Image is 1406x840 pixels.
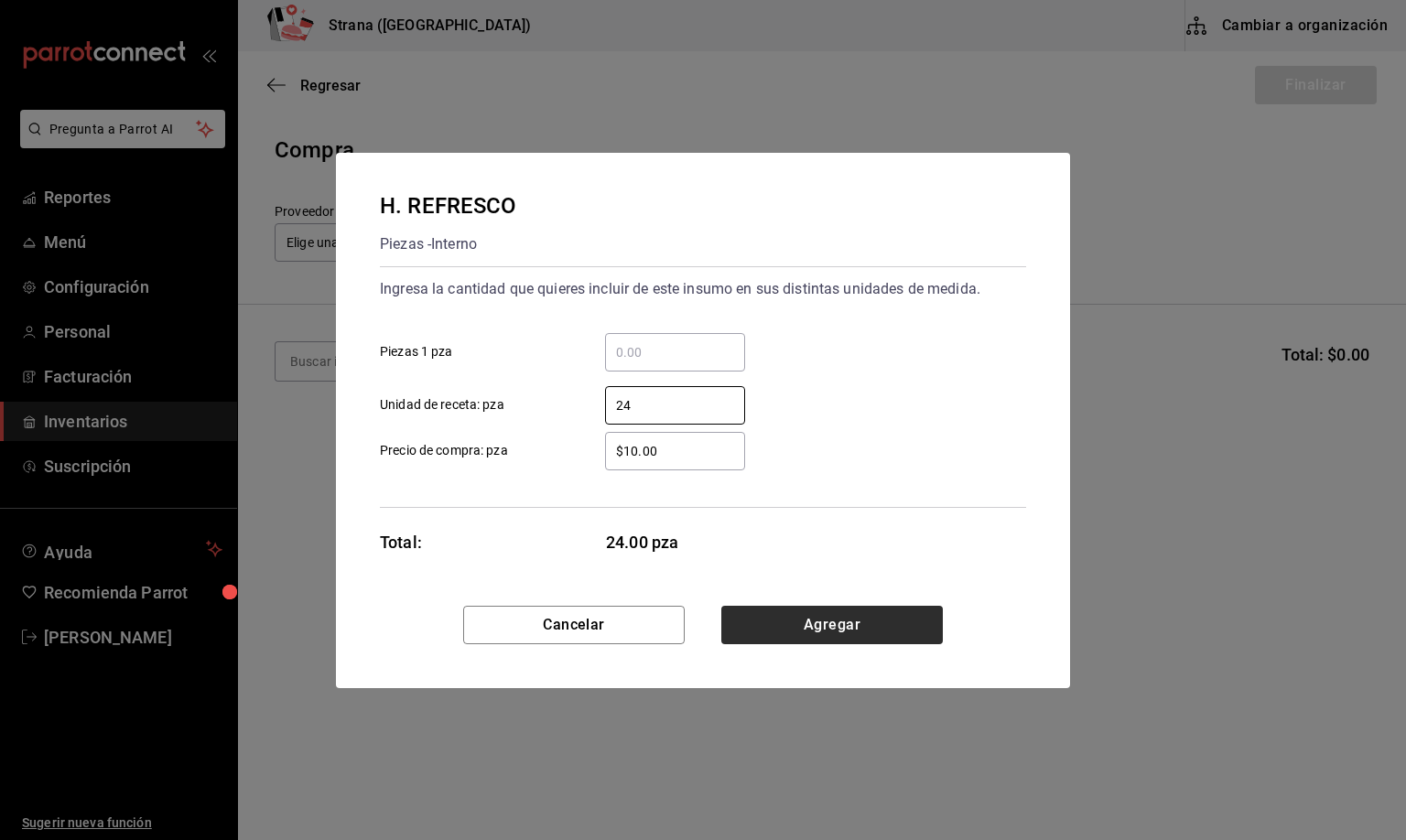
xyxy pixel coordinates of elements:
[380,230,516,259] div: Piezas - Interno
[380,441,508,460] span: Precio de compra: pza
[605,341,745,363] input: Piezas 1 pza
[606,530,746,555] span: 24.00 pza
[605,440,745,462] input: Precio de compra: pza
[605,394,745,416] input: Unidad de receta: pza
[721,606,943,644] button: Agregar
[380,395,504,415] span: Unidad de receta: pza
[380,189,516,222] div: H. REFRESCO
[380,530,422,555] div: Total:
[463,606,685,644] button: Cancelar
[380,342,453,361] span: Piezas 1 pza
[380,275,1026,304] div: Ingresa la cantidad que quieres incluir de este insumo en sus distintas unidades de medida.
